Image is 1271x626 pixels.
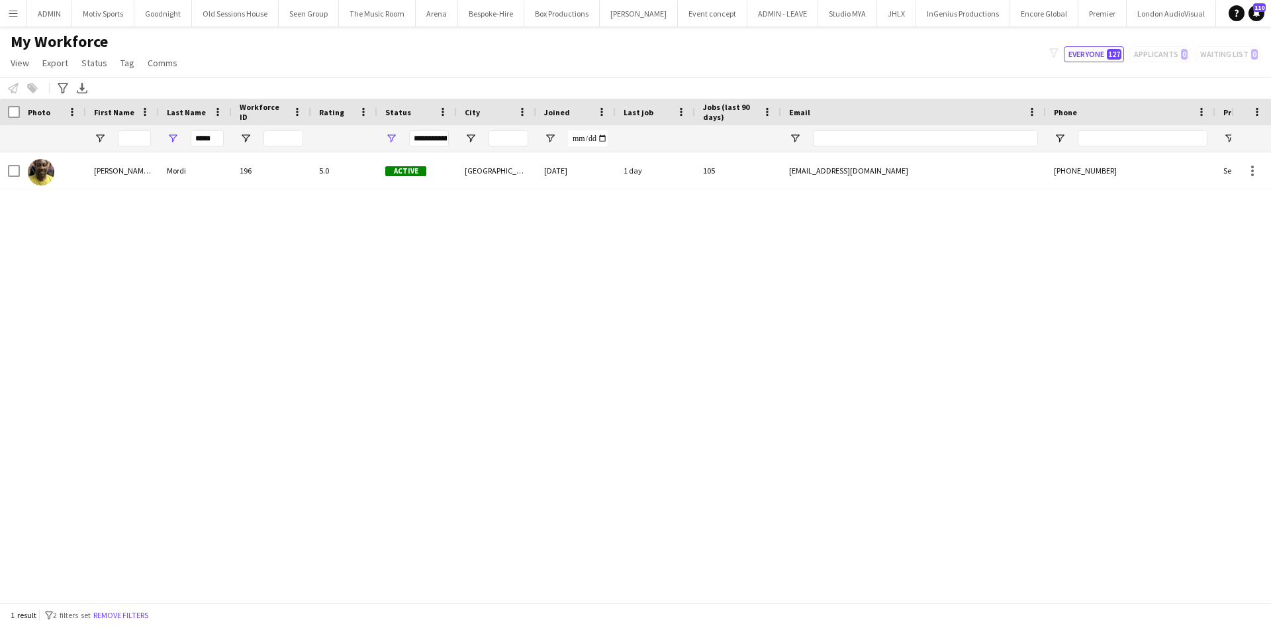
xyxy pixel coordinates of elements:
button: ADMIN - LEAVE [747,1,818,26]
button: Premier [1078,1,1127,26]
div: 5.0 [311,152,377,189]
span: Status [385,107,411,117]
input: First Name Filter Input [118,130,151,146]
button: Bespoke-Hire [458,1,524,26]
span: Last job [624,107,653,117]
div: [GEOGRAPHIC_DATA] [457,152,536,189]
input: City Filter Input [489,130,528,146]
span: Active [385,166,426,176]
span: Photo [28,107,50,117]
div: [DATE] [536,152,616,189]
span: My Workforce [11,32,108,52]
a: Status [76,54,113,72]
input: Joined Filter Input [568,130,608,146]
button: The Music Room [339,1,416,26]
button: Box Productions [524,1,600,26]
span: Email [789,107,810,117]
button: Old Sessions House [192,1,279,26]
span: 2 filters set [53,610,91,620]
span: Last Name [167,107,206,117]
button: [PERSON_NAME] [600,1,678,26]
button: Open Filter Menu [1223,132,1235,144]
button: Open Filter Menu [789,132,801,144]
span: 110 [1253,3,1266,12]
a: Export [37,54,73,72]
div: 1 day [616,152,695,189]
app-action-btn: Export XLSX [74,80,90,96]
a: 110 [1248,5,1264,21]
span: Tag [120,57,134,69]
button: Remove filters [91,608,151,623]
button: Studio MYA [818,1,877,26]
button: Encore Global [1010,1,1078,26]
img: Alphonsus Chucks Mordi [28,159,54,185]
button: Open Filter Menu [544,132,556,144]
button: ADMIN [27,1,72,26]
div: 105 [695,152,781,189]
div: [EMAIL_ADDRESS][DOMAIN_NAME] [781,152,1046,189]
input: Workforce ID Filter Input [263,130,303,146]
button: Open Filter Menu [167,132,179,144]
button: London AudioVisual [1127,1,1216,26]
span: Profile [1223,107,1250,117]
button: Open Filter Menu [465,132,477,144]
span: Joined [544,107,570,117]
button: Motiv Sports [72,1,134,26]
a: View [5,54,34,72]
span: Comms [148,57,177,69]
span: Status [81,57,107,69]
span: Workforce ID [240,102,287,122]
input: Last Name Filter Input [191,130,224,146]
div: 196 [232,152,311,189]
button: Open Filter Menu [240,132,252,144]
div: Mordi [159,152,232,189]
button: Seen Group [279,1,339,26]
div: [PERSON_NAME] Chucks [86,152,159,189]
span: City [465,107,480,117]
button: Open Filter Menu [94,132,106,144]
span: Phone [1054,107,1077,117]
button: Everyone127 [1064,46,1124,62]
input: Email Filter Input [813,130,1038,146]
button: Goodnight [134,1,192,26]
button: Open Filter Menu [385,132,397,144]
button: Arena [416,1,458,26]
a: Comms [142,54,183,72]
span: Export [42,57,68,69]
button: Event concept [678,1,747,26]
span: Jobs (last 90 days) [703,102,757,122]
input: Phone Filter Input [1078,130,1207,146]
span: View [11,57,29,69]
a: Tag [115,54,140,72]
button: Open Filter Menu [1054,132,1066,144]
span: First Name [94,107,134,117]
span: 127 [1107,49,1121,60]
div: [PHONE_NUMBER] [1046,152,1215,189]
button: InGenius Productions [916,1,1010,26]
span: Rating [319,107,344,117]
app-action-btn: Advanced filters [55,80,71,96]
button: JHLX [877,1,916,26]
